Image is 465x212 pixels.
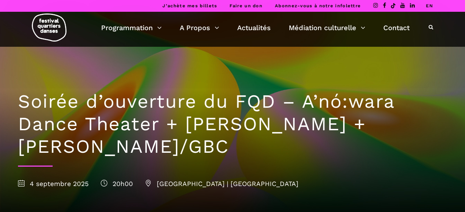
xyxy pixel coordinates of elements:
span: [GEOGRAPHIC_DATA] | [GEOGRAPHIC_DATA] [145,180,298,188]
a: EN [426,3,433,8]
img: logo-fqd-med [32,14,66,42]
a: J’achète mes billets [162,3,217,8]
a: Médiation culturelle [289,22,365,34]
a: Contact [383,22,410,34]
a: Programmation [101,22,162,34]
h1: Soirée d’ouverture du FQD – A’nó:wara Dance Theater + [PERSON_NAME] + [PERSON_NAME]/GBC [18,90,447,158]
span: 20h00 [101,180,133,188]
a: Faire un don [230,3,262,8]
a: Abonnez-vous à notre infolettre [275,3,361,8]
a: A Propos [180,22,219,34]
a: Actualités [237,22,271,34]
span: 4 septembre 2025 [18,180,89,188]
